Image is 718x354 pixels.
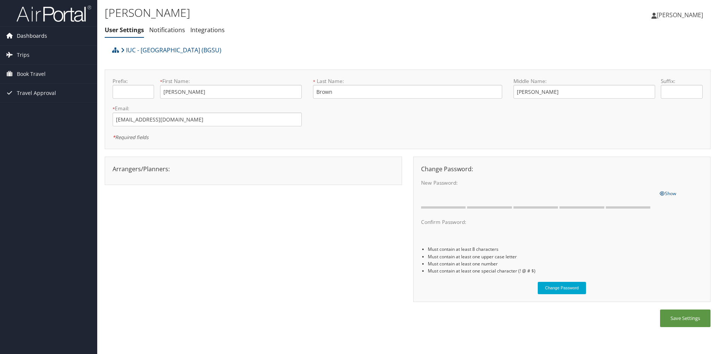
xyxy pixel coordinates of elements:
div: Arrangers/Planners: [107,164,400,173]
label: Suffix: [661,77,702,85]
img: airportal-logo.png [16,5,91,22]
li: Must contain at least one number [428,260,703,267]
span: Dashboards [17,27,47,45]
a: Integrations [190,26,225,34]
label: Email: [113,105,302,112]
em: Required fields [113,134,148,141]
button: Save Settings [660,310,711,327]
span: Trips [17,46,30,64]
a: IUC - [GEOGRAPHIC_DATA] (BGSU) [121,43,221,58]
li: Must contain at least one special character (! @ # $) [428,267,703,274]
label: New Password: [421,179,654,187]
span: Book Travel [17,65,46,83]
a: [PERSON_NAME] [651,4,711,26]
span: Show [660,190,676,197]
a: Show [660,189,676,197]
li: Must contain at least 8 characters [428,246,703,253]
h1: [PERSON_NAME] [105,5,509,21]
label: Prefix: [113,77,154,85]
button: Change Password [538,282,586,294]
label: Middle Name: [513,77,655,85]
div: Change Password: [415,164,708,173]
span: [PERSON_NAME] [657,11,703,19]
a: User Settings [105,26,144,34]
a: Notifications [149,26,185,34]
span: Travel Approval [17,84,56,102]
label: First Name: [160,77,302,85]
label: Confirm Password: [421,218,654,226]
li: Must contain at least one upper case letter [428,253,703,260]
label: Last Name: [313,77,502,85]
